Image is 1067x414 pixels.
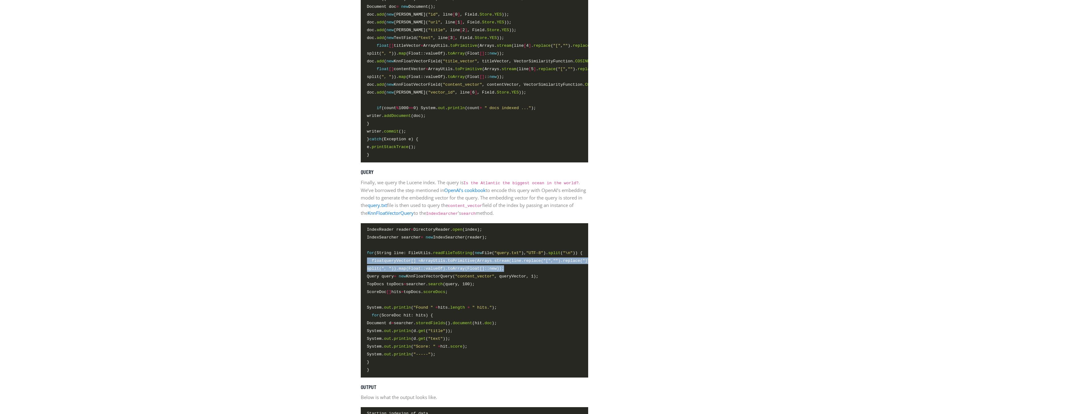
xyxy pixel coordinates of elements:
[408,106,413,110] span: ==
[386,59,394,64] span: new
[413,305,433,310] span: "Found "
[475,251,482,255] span: new
[494,258,509,263] span: stream
[418,36,433,40] span: "text"
[399,274,406,279] span: new
[367,304,497,311] span: System. . ( hits. );
[450,43,477,48] span: toPrimitive
[479,106,482,110] span: +
[548,251,560,255] span: split
[377,67,389,71] span: float
[428,12,438,17] span: "id"
[479,51,484,56] span: []
[411,227,413,232] span: =
[377,20,384,25] span: add
[394,305,411,310] span: println
[426,235,433,240] span: new
[464,181,579,185] code: Is the Atlantic the biggest ocean in the world?
[384,329,392,333] span: out
[448,106,465,110] span: println
[367,265,504,272] span: split( )). (Float::valueOf). (Float :: ));
[443,59,477,64] span: "title_vector"
[384,352,392,357] span: out
[367,81,607,88] span: doc. ( KnnFloatVectorField( , contentVector, VectorSimilarityFunction. ));
[361,393,588,401] p: Below is what the output looks like.
[367,144,416,150] span: e. ();
[479,266,484,271] span: []
[367,50,504,57] span: split( )). (Float::valueOf). (Float :: ));
[455,67,482,71] span: toPrimitive
[386,28,394,32] span: new
[453,227,462,232] span: open
[524,258,541,263] span: replace
[384,305,392,310] span: out
[368,210,414,216] a: KnnFloatVectorQuery
[377,12,384,17] span: add
[502,67,516,71] span: stream
[583,258,590,263] span: "]"
[448,36,450,40] span: [
[377,82,384,87] span: add
[367,74,504,80] span: split( )). (Float::valueOf). (Float :: ));
[428,336,443,341] span: "text"
[423,290,445,294] span: scoreDocs
[433,251,472,255] span: readFileToString
[575,59,590,64] span: COSINE
[367,120,369,127] span: }
[489,266,497,271] span: new
[538,67,555,71] span: replace
[458,12,460,17] span: ]
[529,67,531,71] span: [
[399,266,406,271] span: map
[367,136,418,142] span: } (Exception e) {
[578,67,595,71] span: replace
[367,234,487,241] span: IndexSearcher searcher IndexSearcher(reader);
[497,20,504,25] span: YES
[367,128,406,135] span: writer. ();
[479,75,484,79] span: []
[367,89,526,96] span: doc. ( [PERSON_NAME]( , line 6 , Field. . ));
[411,258,416,263] span: []
[489,75,497,79] span: new
[382,75,391,79] span: ", "
[367,27,517,33] span: doc. ( [PERSON_NAME]( , line 2 , Field. . ));
[367,113,426,119] span: writer. (doc);
[426,67,428,71] span: =
[438,106,445,110] span: out
[367,351,436,358] span: System. . ( );
[367,152,369,158] span: }
[413,352,431,357] span: "-----"
[386,36,394,40] span: new
[461,211,476,216] code: search
[401,290,404,294] span: =
[529,43,531,48] span: ]
[448,258,475,263] span: toPrimitive
[361,169,588,176] h5: Query
[448,75,465,79] span: toArray
[368,202,387,208] a: query.txt
[489,51,497,56] span: new
[534,43,551,48] span: replace
[421,235,423,240] span: =
[367,11,509,18] span: doc. ( [PERSON_NAME]( , line 0 , Field. . ));
[558,67,565,71] span: "["
[367,320,497,326] span: Document d searcher. (). (hit. );
[367,105,536,111] span: (count 1000 0) System. . (count );
[377,90,384,95] span: add
[413,344,436,349] span: "Score: "
[444,187,486,193] a: OpenAI’s cookbook
[394,336,411,341] span: println
[484,106,531,110] span: " docs indexed ..."
[367,343,468,350] span: System. . ( hit. );
[563,251,573,255] span: "\n"
[453,321,472,325] span: document
[526,251,543,255] span: "UTF-8"
[361,179,588,217] p: Finally, we query the Lucene index. The query is . We’ve borrowed the step mentioned in to encode...
[418,336,426,341] span: get
[416,321,445,325] span: storedFields
[372,313,379,318] span: for
[534,67,536,71] span: ]
[494,12,502,17] span: YES
[377,59,384,64] span: add
[443,82,482,87] span: "content_vector"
